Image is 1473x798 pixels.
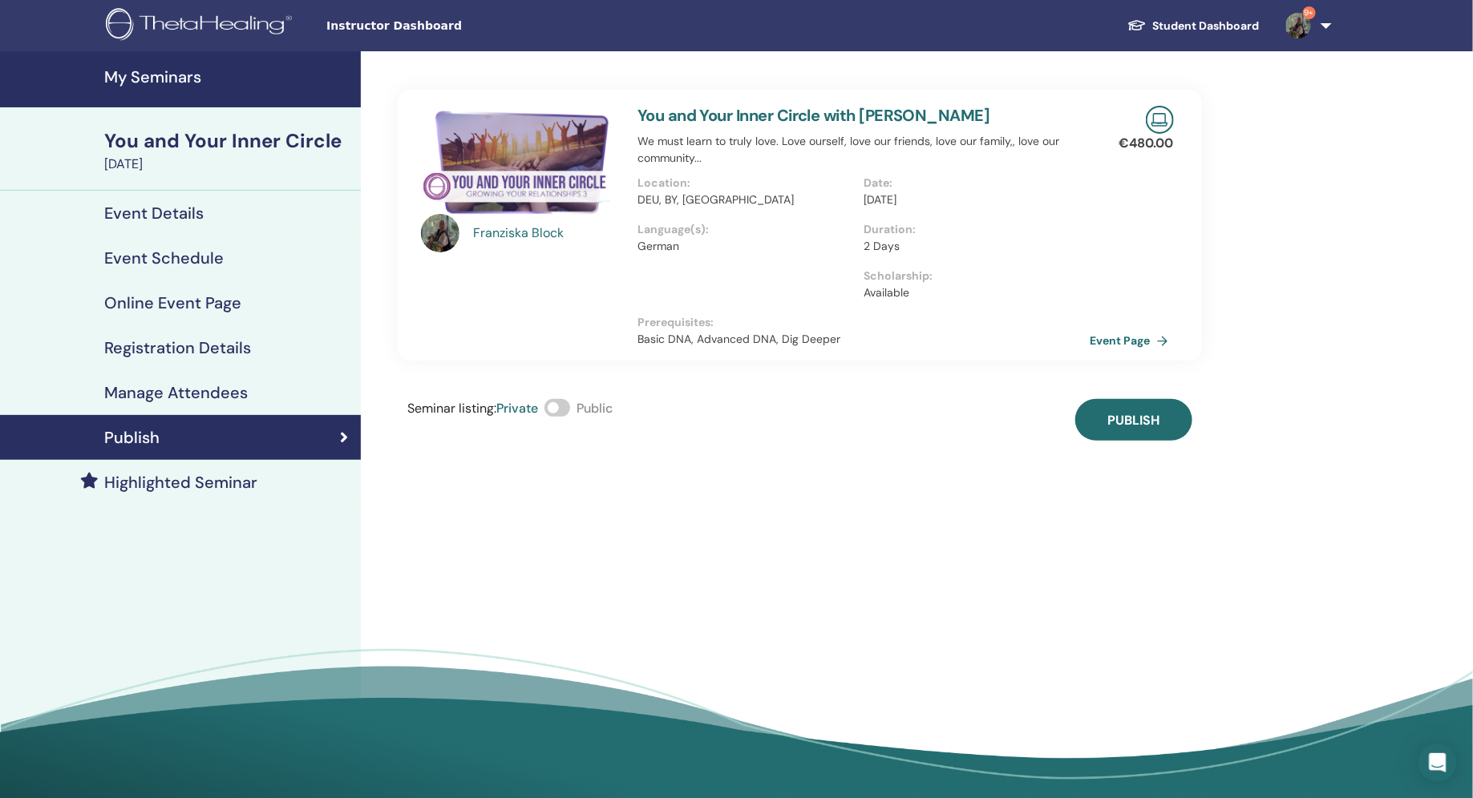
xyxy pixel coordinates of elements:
span: Instructor Dashboard [326,18,567,34]
span: Private [496,400,538,417]
h4: Publish [104,428,160,447]
p: German [637,238,854,255]
h4: Online Event Page [104,293,241,312]
p: Available [864,284,1080,301]
a: Event Page [1091,328,1175,353]
p: Date : [864,175,1080,191]
img: default.jpg [1285,13,1311,38]
h4: My Seminars [104,67,351,87]
img: Live Online Seminar [1146,106,1174,134]
p: Language(s) : [637,221,854,238]
span: 9+ [1303,6,1316,19]
p: Basic DNA, Advanced DNA, Dig Deeper [637,331,1091,348]
p: Scholarship : [864,268,1080,284]
p: We must learn to truly love. Love ourself, love our friends, love our family,, love our community... [637,133,1091,167]
span: Publish [1107,412,1159,429]
h4: Event Schedule [104,248,224,268]
a: You and Your Inner Circle with [PERSON_NAME] [637,105,990,126]
p: 2 Days [864,238,1080,255]
a: Franziska Block [474,224,622,243]
button: Publish [1075,399,1192,441]
div: You and Your Inner Circle [104,127,351,155]
p: € 480.00 [1119,134,1174,153]
span: Seminar listing : [407,400,496,417]
h4: Event Details [104,204,204,223]
p: Duration : [864,221,1080,238]
img: default.jpg [421,214,459,252]
h4: Highlighted Seminar [104,473,257,492]
div: Open Intercom Messenger [1418,744,1457,782]
img: logo.png [106,8,297,44]
div: [DATE] [104,155,351,174]
a: You and Your Inner Circle[DATE] [95,127,361,174]
p: DEU, BY, [GEOGRAPHIC_DATA] [637,191,854,208]
a: Student Dashboard [1115,11,1273,41]
p: Location : [637,175,854,191]
img: You and Your Inner Circle [421,106,618,219]
h4: Manage Attendees [104,383,248,402]
p: Prerequisites : [637,314,1091,331]
span: Public [577,400,613,417]
img: graduation-cap-white.svg [1127,18,1147,32]
p: [DATE] [864,191,1080,208]
h4: Registration Details [104,338,251,357]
